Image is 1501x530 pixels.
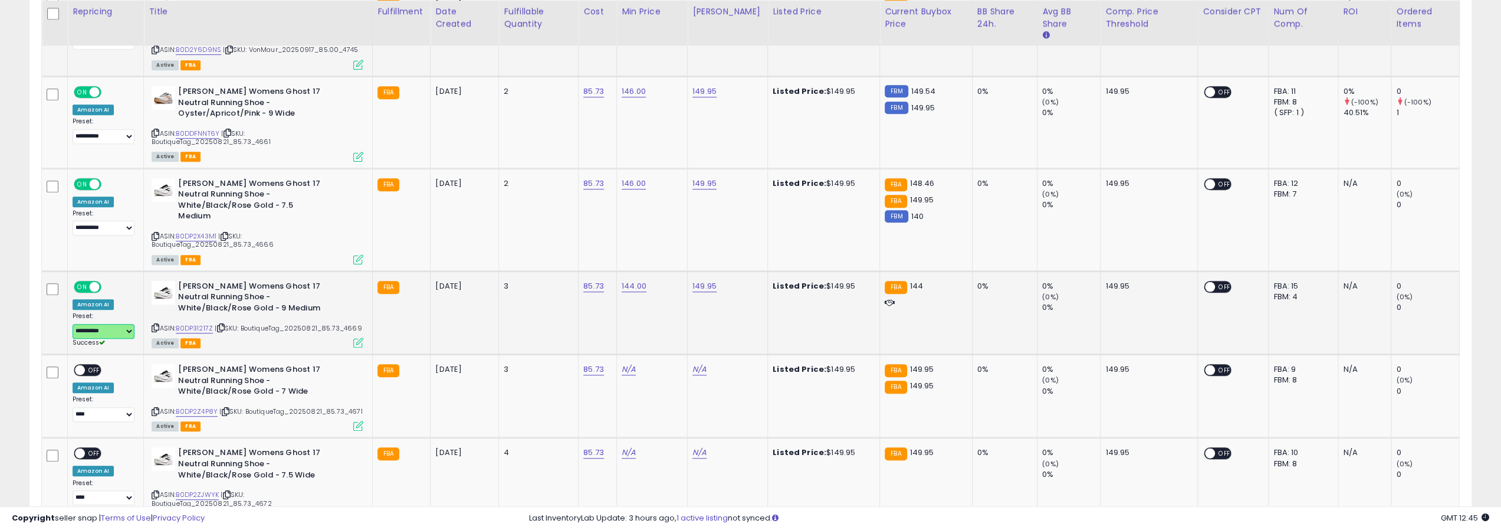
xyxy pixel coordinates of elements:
[75,87,90,97] span: ON
[377,447,399,460] small: FBA
[676,512,728,524] a: 1 active listing
[1215,179,1234,189] span: OFF
[529,513,1489,524] div: Last InventoryLab Update: 3 hours ago, not synced.
[692,86,717,97] a: 149.95
[152,364,363,430] div: ASIN:
[504,5,573,30] div: Fulfillable Quantity
[622,447,636,459] a: N/A
[1273,447,1329,458] div: FBA: 10
[504,86,569,97] div: 2
[692,280,717,292] a: 149.95
[152,178,363,263] div: ASIN:
[885,364,906,377] small: FBA
[773,178,826,189] b: Listed Price:
[152,60,179,70] span: All listings currently available for purchase on Amazon
[180,255,201,265] span: FBA
[583,447,604,459] a: 85.73
[1273,292,1329,302] div: FBM: 4
[1396,375,1413,385] small: (0%)
[504,447,569,458] div: 4
[1396,281,1459,292] div: 0
[1441,512,1489,524] span: 2025-10-10 12:45 GMT
[1215,449,1234,459] span: OFF
[1343,107,1391,118] div: 40.51%
[692,178,717,189] a: 149.95
[1042,292,1059,302] small: (0%)
[153,512,205,524] a: Privacy Policy
[152,231,273,249] span: | SKU: BoutiqueTag_20250821_85.73_4666
[152,86,363,161] div: ASIN:
[176,407,218,417] a: B0DP2Z4P8Y
[435,178,482,189] div: [DATE]
[885,85,908,97] small: FBM
[1343,364,1382,375] div: N/A
[1273,375,1329,385] div: FBM: 8
[622,86,646,97] a: 146.00
[910,380,934,391] span: 149.95
[1105,364,1188,375] div: 149.95
[152,281,363,346] div: ASIN:
[1203,5,1263,18] div: Consider CPT
[73,479,134,506] div: Preset:
[1105,281,1188,292] div: 149.95
[977,178,1028,189] div: 0%
[885,447,906,460] small: FBA
[1273,5,1333,30] div: Num of Comp.
[152,129,270,146] span: | SKU: BoutiqueTag_20250821_85.73_4661
[911,102,935,113] span: 149.95
[152,178,175,202] img: 41qAy1BG8VL._SL40_.jpg
[910,194,934,205] span: 149.95
[977,364,1028,375] div: 0%
[1396,86,1459,97] div: 0
[435,447,482,458] div: [DATE]
[73,104,114,115] div: Amazon AI
[977,5,1032,30] div: BB Share 24h.
[100,282,119,292] span: OFF
[1396,189,1413,199] small: (0%)
[1105,86,1188,97] div: 149.95
[1396,364,1459,375] div: 0
[1396,199,1459,210] div: 0
[73,5,139,18] div: Repricing
[1042,364,1100,375] div: 0%
[100,87,119,97] span: OFF
[377,178,399,191] small: FBA
[910,364,934,375] span: 149.95
[910,178,935,189] span: 148.46
[773,86,826,97] b: Listed Price:
[1396,178,1459,189] div: 0
[773,5,875,18] div: Listed Price
[583,5,612,18] div: Cost
[100,179,119,189] span: OFF
[178,178,321,225] b: [PERSON_NAME] Womens Ghost 17 Neutral Running Shoe - White/Black/Rose Gold - 7.5 Medium
[583,364,604,375] a: 85.73
[692,447,707,459] a: N/A
[180,421,201,431] span: FBA
[178,281,321,317] b: [PERSON_NAME] Womens Ghost 17 Neutral Running Shoe - White/Black/Rose Gold - 9 Medium
[885,281,906,294] small: FBA
[435,86,482,97] div: [DATE]
[1042,30,1049,41] small: Avg BB Share.
[377,364,399,377] small: FBA
[1273,97,1329,107] div: FBM: 8
[1042,302,1100,313] div: 0%
[911,211,924,222] span: 140
[152,421,179,431] span: All listings currently available for purchase on Amazon
[1396,386,1459,397] div: 0
[75,179,90,189] span: ON
[773,86,871,97] div: $149.95
[622,178,646,189] a: 146.00
[180,60,201,70] span: FBA
[1042,189,1059,199] small: (0%)
[977,86,1028,97] div: 0%
[12,513,205,524] div: seller snap | |
[1273,86,1329,97] div: FBA: 11
[85,365,104,375] span: OFF
[73,395,134,422] div: Preset:
[910,280,923,292] span: 144
[1042,281,1100,292] div: 0%
[180,152,201,162] span: FBA
[1042,459,1059,469] small: (0%)
[885,210,908,223] small: FBM
[1343,447,1382,458] div: N/A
